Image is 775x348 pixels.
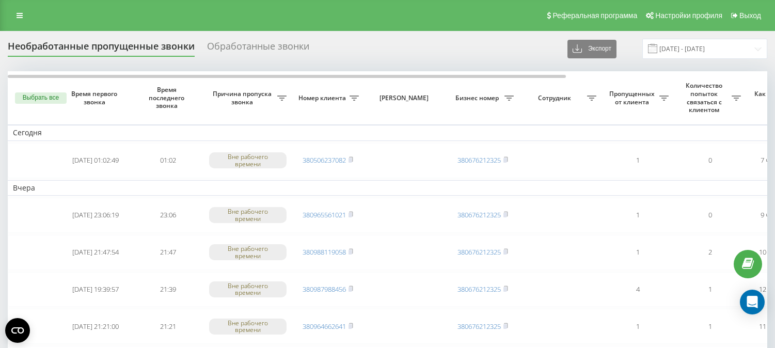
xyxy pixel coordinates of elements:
td: [DATE] 21:21:00 [59,309,132,344]
div: Вне рабочего времени [209,244,287,260]
td: 21:39 [132,272,204,307]
td: 0 [674,198,746,233]
span: Настройки профиля [655,11,722,20]
td: 1 [602,143,674,178]
td: 1 [602,235,674,270]
td: 4 [602,272,674,307]
a: 380988119058 [303,247,346,257]
td: 1 [602,198,674,233]
td: 1 [674,272,746,307]
td: 21:21 [132,309,204,344]
span: Количество попыток связаться с клиентом [679,82,732,114]
button: Экспорт [567,40,616,58]
div: Open Intercom Messenger [740,290,765,314]
span: Номер клиента [297,94,350,102]
td: [DATE] 19:39:57 [59,272,132,307]
td: 01:02 [132,143,204,178]
span: Причина пропуска звонка [209,90,277,106]
a: 380676212325 [457,210,501,219]
span: Пропущенных от клиента [607,90,659,106]
a: 380676212325 [457,284,501,294]
span: Реферальная программа [552,11,637,20]
button: Выбрать все [15,92,67,104]
a: 380987988456 [303,284,346,294]
a: 380964662641 [303,322,346,331]
td: [DATE] 01:02:49 [59,143,132,178]
span: Время первого звонка [68,90,123,106]
div: Вне рабочего времени [209,152,287,168]
a: 380676212325 [457,322,501,331]
span: [PERSON_NAME] [373,94,438,102]
td: 21:47 [132,235,204,270]
span: Сотрудник [524,94,587,102]
td: 2 [674,235,746,270]
a: 380965561021 [303,210,346,219]
td: [DATE] 21:47:54 [59,235,132,270]
span: Выход [739,11,761,20]
div: Вне рабочего времени [209,281,287,297]
span: Время последнего звонка [140,86,196,110]
div: Обработанные звонки [207,41,309,57]
div: Необработанные пропущенные звонки [8,41,195,57]
td: 1 [674,309,746,344]
td: 0 [674,143,746,178]
a: 380676212325 [457,247,501,257]
div: Вне рабочего времени [209,207,287,223]
button: Open CMP widget [5,318,30,343]
td: 23:06 [132,198,204,233]
td: 1 [602,309,674,344]
a: 380506237082 [303,155,346,165]
a: 380676212325 [457,155,501,165]
td: [DATE] 23:06:19 [59,198,132,233]
div: Вне рабочего времени [209,319,287,334]
span: Бизнес номер [452,94,504,102]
